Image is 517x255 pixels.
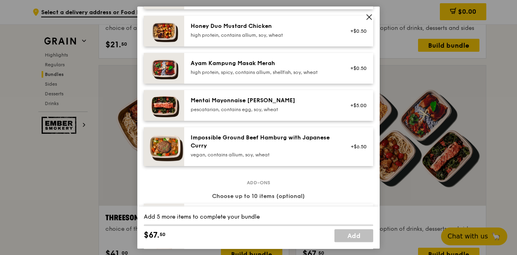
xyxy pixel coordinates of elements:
span: $67. [144,229,160,241]
div: pescatarian, contains egg, soy, wheat [191,106,336,113]
img: daily_normal_HORZ-Impossible-Hamburg-With-Japanese-Curry.jpg [144,127,184,166]
span: Add-ons [244,179,273,186]
div: vegan, contains allium, soy, wheat [191,152,336,158]
span: 50 [160,231,166,238]
img: daily_normal_Mentai-Mayonnaise-Aburi-Salmon-HORZ.jpg [144,90,184,121]
div: Add 5 more items to complete your bundle [144,213,373,221]
div: Choose up to 10 items (optional) [144,192,373,200]
a: Add [334,229,373,242]
div: Honey Duo Mustard Chicken [191,22,336,30]
div: Ayam Kampung Masak Merah [191,59,336,67]
img: daily_normal_Honey_Duo_Mustard_Chicken__Horizontal_.jpg [144,16,184,46]
div: +$5.00 [345,102,367,109]
div: Impossible Ground Beef Hamburg with Japanese Curry [191,134,336,150]
img: daily_normal_Thyme-Rosemary-Zucchini-HORZ.jpg [144,204,184,234]
div: +$6.50 [345,143,367,150]
div: +$0.50 [345,28,367,34]
div: high protein, spicy, contains allium, shellfish, soy, wheat [191,69,336,76]
div: high protein, contains allium, soy, wheat [191,32,336,38]
img: daily_normal_Ayam_Kampung_Masak_Merah_Horizontal_.jpg [144,53,184,84]
div: Mentai Mayonnaise [PERSON_NAME] [191,97,336,105]
div: +$0.50 [345,65,367,72]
